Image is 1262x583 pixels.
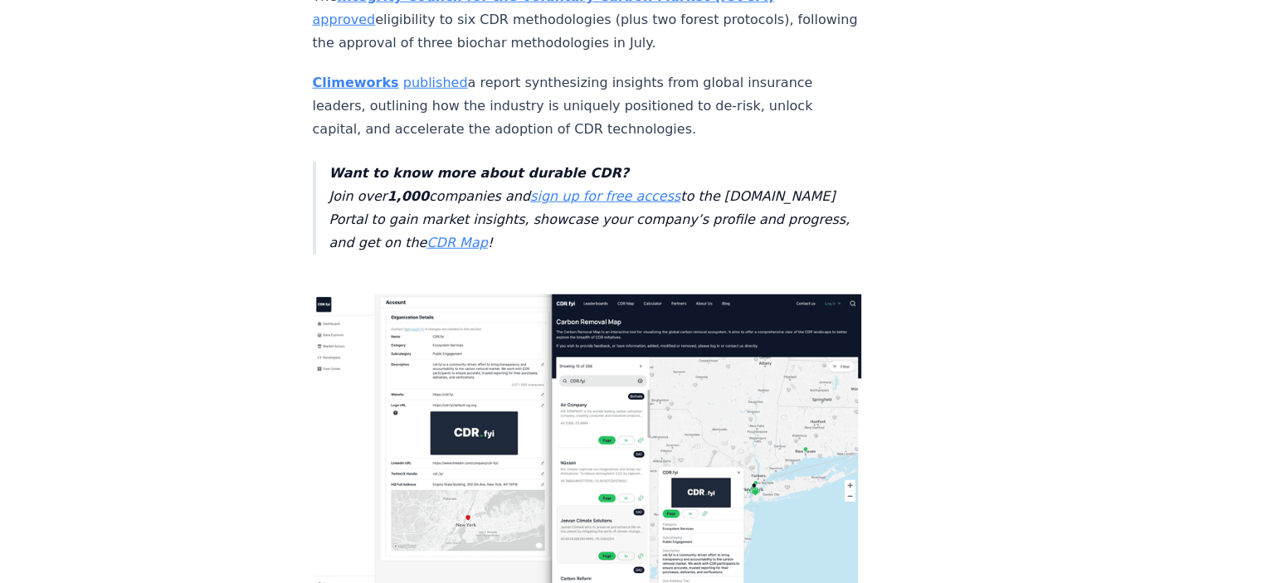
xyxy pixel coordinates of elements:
p: a report synthesizing insights from global insurance leaders, outlining how the industry is uniqu... [313,71,862,141]
a: approved [313,12,376,27]
strong: Want to know more about durable CDR? [329,165,629,181]
strong: 1,000 [387,188,429,204]
a: Climeworks [313,75,399,90]
a: published [403,75,468,90]
em: Join over companies and to the [DOMAIN_NAME] Portal to gain market insights, showcase your compan... [329,165,850,250]
a: CDR Map [426,235,487,250]
a: sign up for free access [530,188,680,204]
